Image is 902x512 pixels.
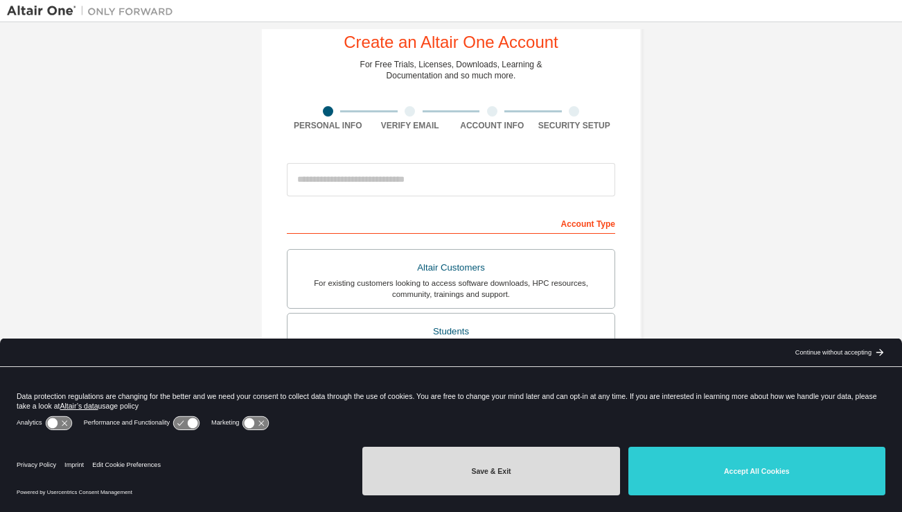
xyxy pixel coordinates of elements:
[287,212,615,234] div: Account Type
[296,322,606,341] div: Students
[296,278,606,300] div: For existing customers looking to access software downloads, HPC resources, community, trainings ...
[533,120,616,131] div: Security Setup
[344,34,558,51] div: Create an Altair One Account
[369,120,452,131] div: Verify Email
[451,120,533,131] div: Account Info
[7,4,180,18] img: Altair One
[296,258,606,278] div: Altair Customers
[360,59,542,81] div: For Free Trials, Licenses, Downloads, Learning & Documentation and so much more.
[287,120,369,131] div: Personal Info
